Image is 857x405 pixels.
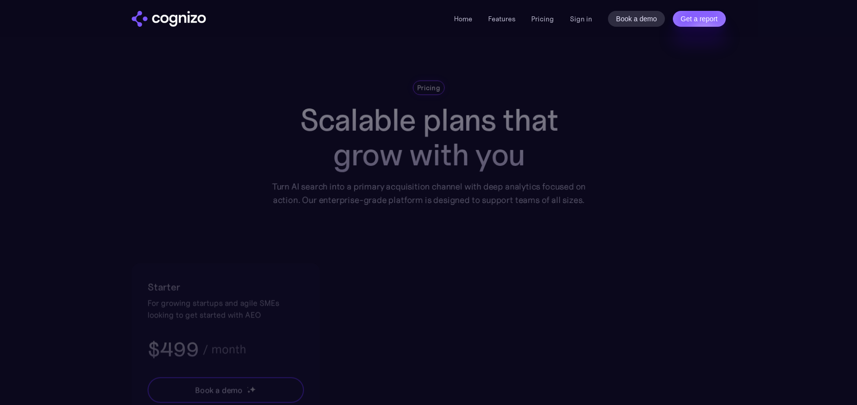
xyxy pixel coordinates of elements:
[247,390,250,394] img: star
[264,102,592,172] h1: Scalable plans that grow with you
[202,344,246,355] div: / month
[148,297,304,321] div: For growing startups and agile SMEs looking to get started with AEO
[148,377,304,403] a: Book a demostarstarstar
[673,11,726,27] a: Get a report
[247,387,248,388] img: star
[132,11,206,27] img: cognizo logo
[132,11,206,27] a: home
[195,384,242,396] div: Book a demo
[488,14,515,23] a: Features
[148,279,304,295] h2: Starter
[249,386,255,392] img: star
[531,14,554,23] a: Pricing
[608,11,665,27] a: Book a demo
[454,14,472,23] a: Home
[264,180,592,207] div: Turn AI search into a primary acquisition channel with deep analytics focused on action. Our ente...
[417,83,440,92] div: Pricing
[148,337,199,362] h3: $499
[570,13,592,25] a: Sign in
